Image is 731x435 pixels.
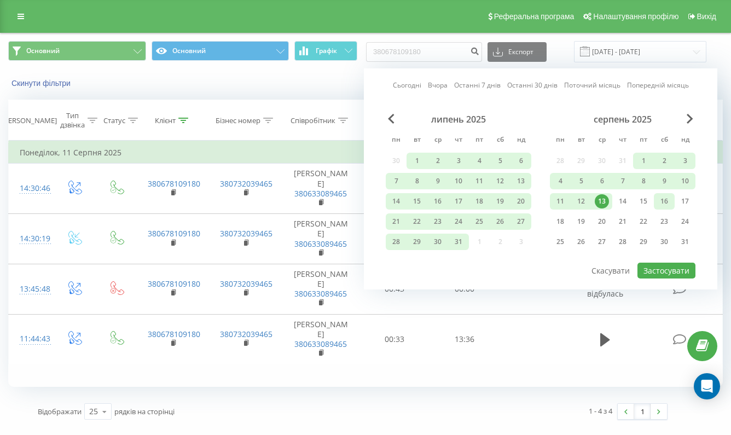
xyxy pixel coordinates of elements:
div: 30 [657,235,671,249]
a: 380678109180 [148,279,200,289]
div: ср 2 лип 2025 р. [427,153,448,169]
div: 20 [514,194,528,208]
div: Open Intercom Messenger [694,373,720,399]
div: 17 [451,194,466,208]
div: 1 - 4 з 4 [589,405,612,416]
div: 21 [616,214,630,229]
div: 27 [595,235,609,249]
div: Співробітник [291,116,335,125]
div: ср 13 серп 2025 р. [591,193,612,210]
div: Статус [103,116,125,125]
span: Previous Month [388,114,394,124]
div: 19 [493,194,507,208]
div: пн 18 серп 2025 р. [550,213,571,230]
div: 28 [616,235,630,249]
div: пт 4 лип 2025 р. [469,153,490,169]
div: 5 [574,174,588,188]
td: 00:43 [360,264,430,314]
div: 3 [451,154,466,168]
a: 380678109180 [148,329,200,339]
td: [PERSON_NAME] [282,214,360,264]
div: вт 5 серп 2025 р. [571,173,591,189]
div: 10 [678,174,692,188]
div: липень 2025 [386,114,531,125]
div: 26 [493,214,507,229]
div: 21 [389,214,403,229]
div: 8 [410,174,424,188]
div: чт 14 серп 2025 р. [612,193,633,210]
div: сб 30 серп 2025 р. [654,234,675,250]
div: нд 27 лип 2025 р. [510,213,531,230]
div: 14 [389,194,403,208]
div: 1 [410,154,424,168]
div: 9 [431,174,445,188]
div: ср 20 серп 2025 р. [591,213,612,230]
div: пн 4 серп 2025 р. [550,173,571,189]
td: Понеділок, 11 Серпня 2025 [9,142,723,164]
div: 16 [657,194,671,208]
div: вт 22 лип 2025 р. [407,213,427,230]
button: Скинути фільтри [8,78,76,88]
div: пт 1 серп 2025 р. [633,153,654,169]
td: [PERSON_NAME] [282,314,360,364]
div: сб 16 серп 2025 р. [654,193,675,210]
a: Останні 30 днів [507,80,558,90]
div: [PERSON_NAME] [2,116,57,125]
div: пн 11 серп 2025 р. [550,193,571,210]
div: 20 [595,214,609,229]
a: 380732039465 [220,329,272,339]
div: 22 [410,214,424,229]
abbr: понеділок [552,132,568,149]
div: сб 23 серп 2025 р. [654,213,675,230]
div: сб 5 лип 2025 р. [490,153,510,169]
div: 4 [553,174,567,188]
div: 25 [472,214,486,229]
div: пт 18 лип 2025 р. [469,193,490,210]
div: Тип дзвінка [60,111,85,130]
div: 24 [451,214,466,229]
div: Бізнес номер [216,116,260,125]
div: ср 23 лип 2025 р. [427,213,448,230]
div: 17 [678,194,692,208]
abbr: субота [492,132,508,149]
div: пт 22 серп 2025 р. [633,213,654,230]
div: серпень 2025 [550,114,695,125]
div: 31 [451,235,466,249]
button: Основний [152,41,289,61]
div: ср 9 лип 2025 р. [427,173,448,189]
div: сб 9 серп 2025 р. [654,173,675,189]
div: 12 [574,194,588,208]
div: 16 [431,194,445,208]
div: 11 [553,194,567,208]
a: Сьогодні [393,80,421,90]
div: Клієнт [155,116,176,125]
div: вт 15 лип 2025 р. [407,193,427,210]
td: 00:07 [360,164,430,214]
button: Експорт [488,42,547,62]
a: 380633089465 [294,239,347,249]
div: чт 17 лип 2025 р. [448,193,469,210]
a: Останні 7 днів [454,80,501,90]
button: Застосувати [637,263,695,279]
div: 13:45:48 [20,279,42,300]
a: 380678109180 [148,178,200,189]
abbr: п’ятниця [471,132,488,149]
div: 26 [574,235,588,249]
td: 00:33 [360,314,430,364]
div: ср 30 лип 2025 р. [427,234,448,250]
div: вт 1 лип 2025 р. [407,153,427,169]
div: ср 27 серп 2025 р. [591,234,612,250]
a: Поточний місяць [564,80,620,90]
td: 13:36 [430,314,499,364]
div: чт 31 лип 2025 р. [448,234,469,250]
span: рядків на сторінці [114,407,175,416]
div: 29 [636,235,651,249]
div: вт 26 серп 2025 р. [571,234,591,250]
div: нд 17 серп 2025 р. [675,193,695,210]
div: 22 [636,214,651,229]
div: 5 [493,154,507,168]
abbr: четвер [614,132,631,149]
div: 2 [431,154,445,168]
span: Відображати [38,407,82,416]
div: 11 [472,174,486,188]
